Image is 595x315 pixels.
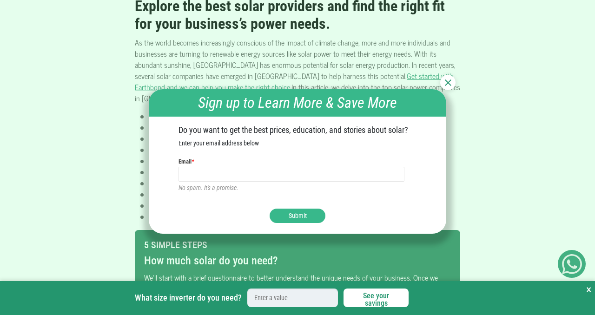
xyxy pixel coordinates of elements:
[178,157,194,166] label: Email
[178,183,416,193] p: No spam. It's a promise.
[135,292,242,303] label: What size inverter do you need?
[445,79,451,86] img: Close newsletter btn
[586,281,591,298] button: Close Sticky CTA
[270,209,325,223] button: Submit
[178,138,416,148] p: Enter your email address below
[178,125,416,135] h2: Do you want to get the best prices, education, and stories about solar?
[247,289,338,307] input: Enter a value
[198,94,397,112] em: Sign up to Learn More & Save More
[344,289,409,307] button: See your savings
